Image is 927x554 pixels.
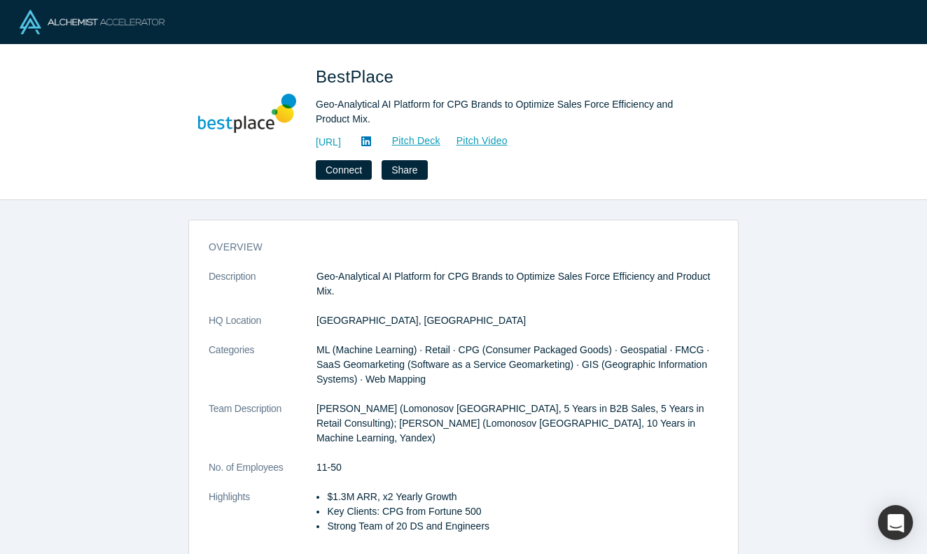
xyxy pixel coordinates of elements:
img: BestPlace's Logo [198,64,296,162]
dt: No. of Employees [209,460,316,490]
img: Alchemist Logo [20,10,165,34]
dt: Categories [209,343,316,402]
li: Key Clients: CPG from Fortune 500 [327,504,718,519]
h3: overview [209,240,699,255]
div: Geo-Analytical AI Platform for CPG Brands to Optimize Sales Force Efficiency and Product Mix. [316,97,708,127]
span: ML (Machine Learning) · Retail · CPG (Consumer Packaged Goods) · Geospatial · FMCG · SaaS Geomark... [316,344,709,385]
span: BestPlace [316,67,398,86]
a: Pitch Deck [377,133,441,149]
a: [URL] [316,135,341,150]
button: Share [382,160,427,180]
p: Geo-Analytical AI Platform for CPG Brands to Optimize Sales Force Efficiency and Product Mix. [316,269,718,299]
dt: HQ Location [209,313,316,343]
dd: [GEOGRAPHIC_DATA], [GEOGRAPHIC_DATA] [316,313,718,328]
li: $1.3M ARR, x2 Yearly Growth [327,490,718,504]
p: [PERSON_NAME] (Lomonosov [GEOGRAPHIC_DATA], 5 Years in B2B Sales, 5 Years in Retail Consulting); ... [316,402,718,446]
li: Strong Team of 20 DS and Engineers [327,519,718,534]
dd: 11-50 [316,460,718,475]
a: Pitch Video [441,133,508,149]
dt: Description [209,269,316,313]
dt: Highlights [209,490,316,548]
dt: Team Description [209,402,316,460]
button: Connect [316,160,372,180]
